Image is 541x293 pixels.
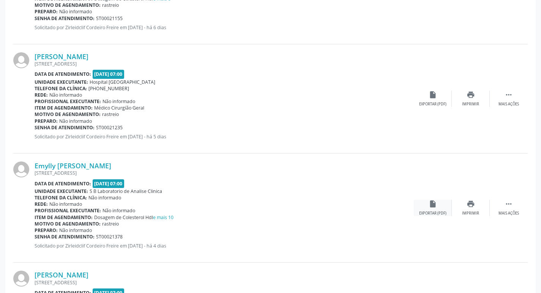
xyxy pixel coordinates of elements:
b: Data de atendimento: [35,71,91,77]
p: Solicitado por Zirleidclif Cordeiro Freire em [DATE] - há 4 dias [35,243,414,249]
a: e mais 10 [153,214,173,221]
span: Não informado [59,118,92,124]
span: Hospital [GEOGRAPHIC_DATA] [90,79,155,85]
span: Não informado [59,8,92,15]
b: Preparo: [35,118,58,124]
b: Unidade executante: [35,188,88,194]
p: Solicitado por Zirleidclif Cordeiro Freire em [DATE] - há 6 dias [35,24,414,31]
span: Não informado [49,92,82,98]
b: Senha de atendimento: [35,233,95,240]
b: Senha de atendimento: [35,15,95,22]
span: Não informado [49,201,82,207]
span: Dosagem de Colesterol Hdl [94,214,173,221]
div: Exportar (PDF) [419,102,446,107]
span: Médico Cirurgião Geral [94,105,144,111]
b: Motivo de agendamento: [35,111,101,118]
b: Data de atendimento: [35,180,91,187]
b: Preparo: [35,227,58,233]
div: Exportar (PDF) [419,211,446,216]
span: ST00021235 [96,124,123,131]
p: Solicitado por Zirleidclif Cordeiro Freire em [DATE] - há 5 dias [35,133,414,140]
span: rastreio [102,221,119,227]
span: rastreio [102,2,119,8]
span: ST00021378 [96,233,123,240]
b: Item de agendamento: [35,105,93,111]
div: [STREET_ADDRESS] [35,61,414,67]
b: Telefone da clínica: [35,194,87,201]
div: [STREET_ADDRESS] [35,170,414,176]
b: Rede: [35,92,48,98]
a: Emylly [PERSON_NAME] [35,161,111,170]
i:  [505,91,513,99]
span: [DATE] 07:00 [93,179,125,188]
i: print [467,91,475,99]
b: Unidade executante: [35,79,88,85]
span: S B Laboratorio de Analise Clinica [90,188,162,194]
span: Não informado [59,227,92,233]
b: Motivo de agendamento: [35,221,101,227]
span: [DATE] 07:00 [93,70,125,78]
div: Mais ações [498,211,519,216]
b: Preparo: [35,8,58,15]
span: [PHONE_NUMBER] [88,85,129,92]
span: Não informado [103,98,135,105]
a: [PERSON_NAME] [35,271,88,279]
b: Profissional executante: [35,98,101,105]
span: rastreio [102,111,119,118]
b: Motivo de agendamento: [35,2,101,8]
b: Rede: [35,201,48,207]
a: [PERSON_NAME] [35,52,88,61]
b: Telefone da clínica: [35,85,87,92]
b: Profissional executante: [35,207,101,214]
img: img [13,161,29,177]
b: Item de agendamento: [35,214,93,221]
i: insert_drive_file [429,91,437,99]
img: img [13,52,29,68]
span: ST00021155 [96,15,123,22]
span: Não informado [103,207,135,214]
div: Mais ações [498,102,519,107]
i:  [505,200,513,208]
div: [STREET_ADDRESS] [35,279,414,286]
i: print [467,200,475,208]
div: Imprimir [462,102,479,107]
b: Senha de atendimento: [35,124,95,131]
div: Imprimir [462,211,479,216]
span: Não informado [88,194,121,201]
i: insert_drive_file [429,200,437,208]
